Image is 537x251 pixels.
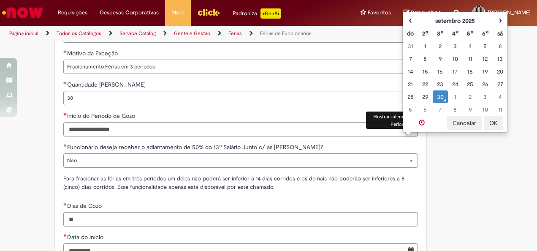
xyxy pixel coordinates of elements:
div: 23 September 2025 10:15:21 Tuesday [435,80,445,88]
a: Gente e Gestão [174,30,210,37]
span: Obrigatório Preenchido [63,202,67,206]
div: 10 September 2025 10:15:21 Wednesday [450,55,461,63]
a: Férias de Funcionários [260,30,312,37]
div: 11 October 2025 10:15:21 Saturday [495,105,505,114]
div: 27 September 2025 10:15:21 Saturday [495,80,505,88]
div: 07 September 2025 10:15:21 Sunday [405,55,415,63]
div: 13 September 2025 10:15:21 Saturday [495,55,505,63]
span: Não [67,154,401,167]
div: 16 September 2025 10:15:21 Tuesday [435,67,445,76]
a: Férias [228,30,242,37]
p: +GenAi [260,8,281,19]
div: 17 September 2025 10:15:21 Wednesday [450,67,461,76]
div: 06 September 2025 10:15:21 Saturday [495,42,505,50]
div: 04 September 2025 10:15:21 Thursday [465,42,475,50]
span: Quantidade [PERSON_NAME] [67,81,147,88]
div: 09 September 2025 10:15:21 Tuesday [435,55,445,63]
div: 12 September 2025 10:15:21 Friday [480,55,490,63]
th: Sexta-feira [477,27,492,40]
span: Motivo da Exceção [67,49,119,57]
a: Mostrando o selecionador de data.Alternar selecionador de data/hora [403,116,441,130]
th: Terça-feira [433,27,447,40]
span: Obrigatório Preenchido [63,50,67,53]
div: 03 September 2025 10:15:21 Wednesday [450,42,461,50]
div: 01 September 2025 10:15:21 Monday [420,42,431,50]
div: 28 September 2025 10:15:21 Sunday [405,93,415,101]
span: 30 [67,91,401,105]
div: 25 September 2025 10:15:21 Thursday [465,80,475,88]
div: 08 October 2025 10:15:21 Wednesday [450,105,461,114]
div: 09 October 2025 10:15:21 Thursday [465,105,475,114]
div: 02 September 2025 10:15:21 Tuesday [435,42,445,50]
div: 15 September 2025 10:15:21 Monday [420,67,431,76]
div: 07 October 2025 10:15:21 Tuesday [435,105,445,114]
th: Domingo [403,27,418,40]
div: Escolher data [402,12,508,133]
div: 02 October 2025 10:15:21 Thursday [465,93,475,101]
th: setembro 2025. Alternar mês [418,14,493,27]
div: 04 October 2025 10:15:21 Saturday [495,93,505,101]
span: Necessários [63,112,67,116]
th: Próximo mês [493,14,507,27]
div: 29 September 2025 10:15:21 Monday [420,93,431,101]
span: Necessários [63,234,67,237]
span: Para fracionar as férias em três períodos um deles não poderá ser inferior a 14 dias corridos e o... [63,175,404,191]
div: 10 October 2025 10:15:21 Friday [480,105,490,114]
div: 18 September 2025 10:15:21 Thursday [465,67,475,76]
th: Segunda-feira [418,27,433,40]
div: 19 September 2025 10:15:21 Friday [480,67,490,76]
span: Fracionamento Férias em 3 períodos [67,60,401,74]
button: OK [484,116,503,130]
div: 05 September 2025 10:15:21 Friday [480,42,490,50]
a: Todos os Catálogos [57,30,101,37]
div: 06 October 2025 10:15:21 Monday [420,105,431,114]
input: Início do Período de Gozo [63,122,405,136]
span: Obrigatório Preenchido [63,144,67,147]
span: [PERSON_NAME] [488,9,531,16]
div: 11 September 2025 10:15:21 Thursday [465,55,475,63]
span: More [171,8,184,17]
th: Mês anterior [403,14,418,27]
div: O seletor de data/hora foi aberto.Mostrando o selecionador de data.30 September 2025 10:15:21 Tue... [435,93,445,101]
a: Rascunhos [404,9,441,17]
div: 08 September 2025 10:15:21 Monday [420,55,431,63]
button: Cancelar [447,116,482,130]
div: 21 September 2025 10:15:21 Sunday [405,80,415,88]
div: 01 October 2025 10:15:21 Wednesday [450,93,461,101]
img: click_logo_yellow_360x200.png [197,6,220,19]
div: Mostrar calendário para Início do Período de Gozo [366,112,450,128]
a: Service Catalog [119,30,156,37]
span: Data do início [67,233,105,241]
div: 05 October 2025 10:15:21 Sunday [405,105,415,114]
div: 14 September 2025 10:15:21 Sunday [405,67,415,76]
span: Favoritos [368,8,391,17]
span: Início do Período de Gozo [67,112,137,120]
th: Quinta-feira [463,27,477,40]
input: Dias de Gozo [63,212,418,226]
span: Rascunhos [411,8,441,16]
span: Dias de Gozo [67,202,103,210]
th: Sábado [493,27,507,40]
div: 20 September 2025 10:15:21 Saturday [495,67,505,76]
div: 26 September 2025 10:15:21 Friday [480,80,490,88]
div: 22 September 2025 10:15:21 Monday [420,80,431,88]
img: ServiceNow [1,4,44,21]
div: 03 October 2025 10:15:21 Friday [480,93,490,101]
div: 24 September 2025 10:15:21 Wednesday [450,80,461,88]
span: Obrigatório Preenchido [63,81,67,85]
div: Padroniza [233,8,281,19]
div: 31 August 2025 10:15:21 Sunday [405,42,415,50]
span: Despesas Corporativas [100,8,159,17]
span: Requisições [58,8,87,17]
th: Quarta-feira [448,27,463,40]
a: Página inicial [9,30,38,37]
ul: Trilhas de página [6,26,352,41]
span: Funcionário deseja receber o adiantamento de 50% do 13º Salário Junto c/ as [PERSON_NAME]? [67,143,325,151]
